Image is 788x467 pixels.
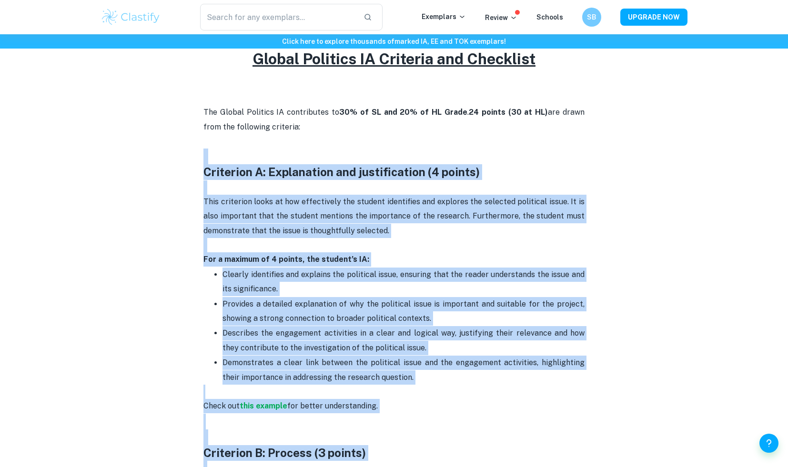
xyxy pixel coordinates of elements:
[759,434,778,453] button: Help and Feedback
[240,401,287,410] a: this example
[582,8,601,27] button: SB
[253,50,535,68] u: Global Politics IA Criteria and Checklist
[339,108,467,117] strong: 30% of SL and 20% of HL Grade
[222,297,585,326] p: Provides a detailed explanation of why the political issue is important and suitable for the proj...
[376,401,378,410] span: .
[469,108,548,117] strong: 24 points (30 at HL)
[2,36,786,47] h6: Click here to explore thousands of marked IA, EE and TOK exemplars !
[203,385,585,414] p: Check out for better understanding
[203,255,369,264] strong: For a maximum of 4 points, the student’s IA:
[200,4,356,30] input: Search for any exemplars...
[222,268,585,297] p: Clearly identifies and explains the political issue, ensuring that the reader understands the iss...
[620,9,687,26] button: UPGRADE NOW
[586,12,597,22] h6: SB
[203,108,586,131] span: The Global Politics IA contributes to . are drawn from the following criteria:
[422,11,466,22] p: Exemplars
[222,326,585,355] p: Describes the engagement activities in a clear and logical way, justifying their relevance and ho...
[222,356,585,385] p: Demonstrates a clear link between the political issue and the engagement activities, highlighting...
[203,195,585,238] p: This criterion looks at how effectively the student identifies and explores the selected politica...
[203,165,480,179] strong: Criterion A: Explanation and justification (4 points)
[485,12,517,23] p: Review
[101,8,161,27] img: Clastify logo
[536,13,563,21] a: Schools
[203,446,366,459] strong: Criterion B: Process (3 points)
